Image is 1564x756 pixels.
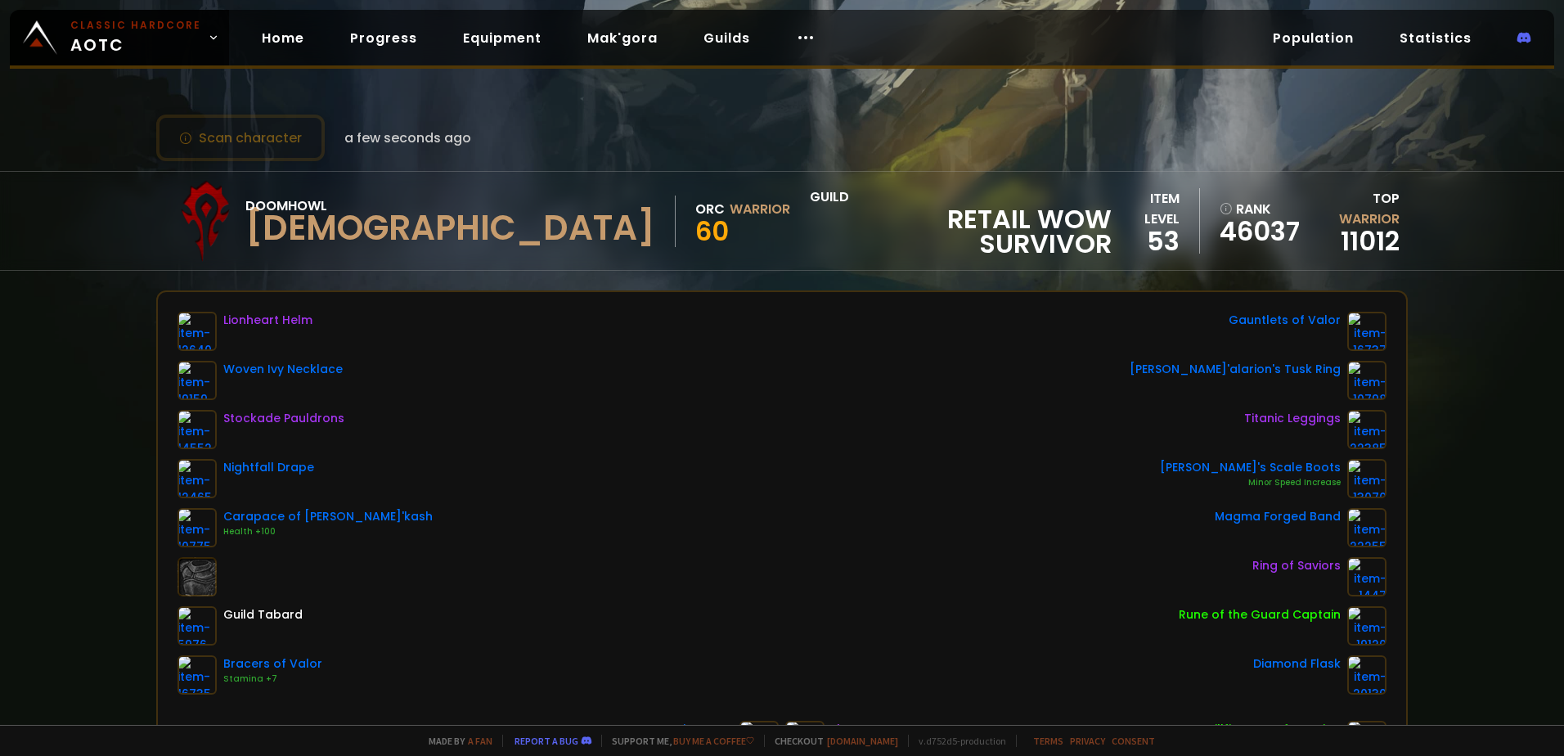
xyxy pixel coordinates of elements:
[1229,312,1341,329] div: Gauntlets of Valor
[223,508,433,525] div: Carapace of [PERSON_NAME]'kash
[1160,476,1341,489] div: Minor Speed Increase
[908,735,1006,747] span: v. d752d5 - production
[223,673,322,686] div: Stamina +7
[223,312,312,329] div: Lionheart Helm
[1347,459,1386,498] img: item-13070
[223,655,322,673] div: Bracers of Valor
[1386,21,1485,55] a: Statistics
[574,21,671,55] a: Mak'gora
[1339,209,1400,228] span: Warrior
[1347,312,1386,351] img: item-16737
[178,508,217,547] img: item-10775
[1198,721,1341,738] div: Quillfire Bow of Stamina
[810,187,1111,256] div: guild
[344,128,471,148] span: a few seconds ago
[1033,735,1063,747] a: Terms
[1112,229,1180,254] div: 53
[1112,188,1180,229] div: item level
[1347,410,1386,449] img: item-22385
[245,216,655,241] div: [DEMOGRAPHIC_DATA]
[178,312,217,351] img: item-12640
[1309,188,1400,229] div: Top
[730,199,790,219] div: Warrior
[223,459,314,476] div: Nightfall Drape
[810,207,1111,256] span: Retail WoW Survivor
[1347,557,1386,596] img: item-1447
[1341,223,1400,259] a: 11012
[827,735,898,747] a: [DOMAIN_NAME]
[468,735,492,747] a: a fan
[673,735,754,747] a: Buy me a coffee
[10,10,229,65] a: Classic HardcoreAOTC
[1253,655,1341,673] div: Diamond Flask
[690,21,763,55] a: Guilds
[245,196,655,216] div: Doomhowl
[764,735,898,747] span: Checkout
[1260,21,1367,55] a: Population
[676,721,733,738] div: Ripsaw
[1130,361,1341,378] div: [PERSON_NAME]'alarion's Tusk Ring
[178,410,217,449] img: item-14552
[419,735,492,747] span: Made by
[1347,655,1386,695] img: item-20130
[178,361,217,400] img: item-19159
[178,459,217,498] img: item-12465
[223,606,303,623] div: Guild Tabard
[1112,735,1155,747] a: Consent
[223,410,344,427] div: Stockade Pauldrons
[831,721,888,738] div: Flurry Axe
[450,21,555,55] a: Equipment
[515,735,578,747] a: Report a bug
[1347,606,1386,646] img: item-19120
[178,655,217,695] img: item-16735
[1215,508,1341,525] div: Magma Forged Band
[1070,735,1105,747] a: Privacy
[337,21,430,55] a: Progress
[695,213,729,250] span: 60
[601,735,754,747] span: Support me,
[223,361,343,378] div: Woven Ivy Necklace
[70,18,201,33] small: Classic Hardcore
[695,199,725,219] div: Orc
[1179,606,1341,623] div: Rune of the Guard Captain
[1220,199,1300,219] div: rank
[1347,361,1386,400] img: item-10798
[1347,508,1386,547] img: item-22255
[156,115,325,161] button: Scan character
[1160,459,1341,476] div: [PERSON_NAME]'s Scale Boots
[178,606,217,646] img: item-5976
[1220,219,1300,244] a: 46037
[223,525,433,538] div: Health +100
[1252,557,1341,574] div: Ring of Saviors
[70,18,201,57] span: AOTC
[1244,410,1341,427] div: Titanic Leggings
[249,21,317,55] a: Home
